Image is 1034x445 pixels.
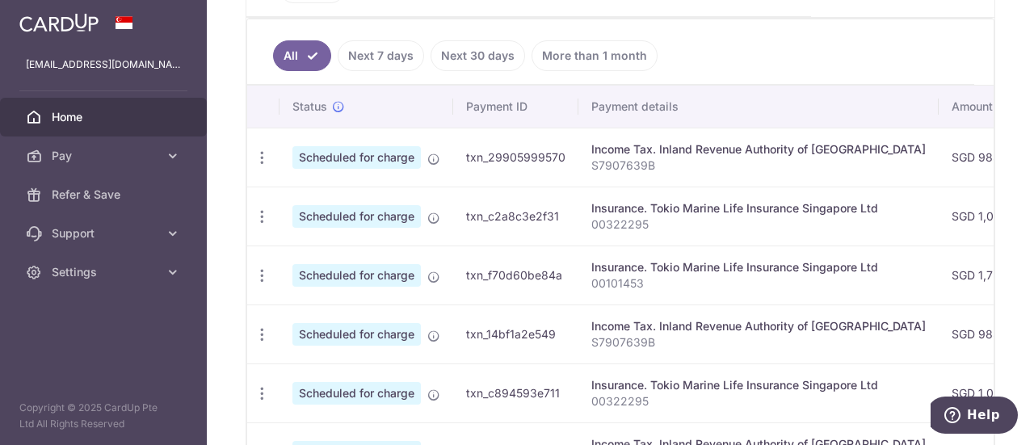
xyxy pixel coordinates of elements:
[52,109,158,125] span: Home
[532,40,658,71] a: More than 1 month
[591,157,926,174] p: S7907639B
[52,148,158,164] span: Pay
[453,363,578,422] td: txn_c894593e711
[453,304,578,363] td: txn_14bf1a2e549
[292,99,327,115] span: Status
[578,86,939,128] th: Payment details
[52,264,158,280] span: Settings
[453,187,578,246] td: txn_c2a8c3e2f31
[591,393,926,409] p: 00322295
[292,264,421,287] span: Scheduled for charge
[453,128,578,187] td: txn_29905999570
[292,146,421,169] span: Scheduled for charge
[453,246,578,304] td: txn_f70d60be84a
[591,275,926,292] p: 00101453
[591,334,926,351] p: S7907639B
[19,13,99,32] img: CardUp
[431,40,525,71] a: Next 30 days
[952,99,993,115] span: Amount
[591,318,926,334] div: Income Tax. Inland Revenue Authority of [GEOGRAPHIC_DATA]
[591,377,926,393] div: Insurance. Tokio Marine Life Insurance Singapore Ltd
[292,382,421,405] span: Scheduled for charge
[591,216,926,233] p: 00322295
[52,187,158,203] span: Refer & Save
[292,323,421,346] span: Scheduled for charge
[338,40,424,71] a: Next 7 days
[591,259,926,275] div: Insurance. Tokio Marine Life Insurance Singapore Ltd
[931,397,1018,437] iframe: Opens a widget where you can find more information
[26,57,181,73] p: [EMAIL_ADDRESS][DOMAIN_NAME]
[453,86,578,128] th: Payment ID
[292,205,421,228] span: Scheduled for charge
[273,40,331,71] a: All
[52,225,158,241] span: Support
[591,141,926,157] div: Income Tax. Inland Revenue Authority of [GEOGRAPHIC_DATA]
[591,200,926,216] div: Insurance. Tokio Marine Life Insurance Singapore Ltd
